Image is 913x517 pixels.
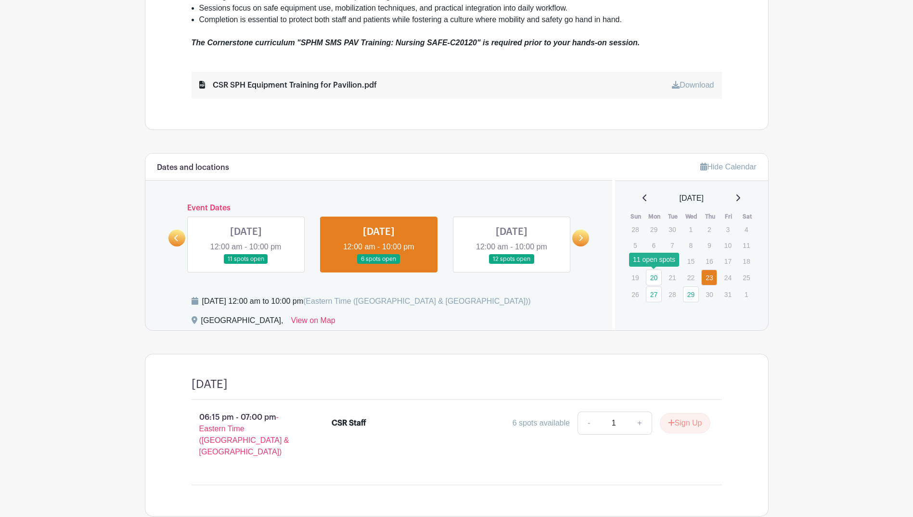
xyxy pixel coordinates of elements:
[720,287,736,302] p: 31
[683,254,699,269] p: 15
[664,270,680,285] p: 21
[646,286,662,302] a: 27
[646,238,662,253] p: 6
[700,163,756,171] a: Hide Calendar
[185,204,573,213] h6: Event Dates
[199,14,722,26] li: Completion is essential to protect both staff and patients while fostering a culture where mobili...
[720,254,736,269] p: 17
[628,412,652,435] a: +
[578,412,600,435] a: -
[680,193,704,204] span: [DATE]
[303,297,531,305] span: (Eastern Time ([GEOGRAPHIC_DATA] & [GEOGRAPHIC_DATA]))
[683,222,699,237] p: 1
[738,212,757,221] th: Sat
[683,270,699,285] p: 22
[664,222,680,237] p: 30
[627,212,645,221] th: Sun
[627,238,643,253] p: 5
[682,212,701,221] th: Wed
[738,222,754,237] p: 4
[720,270,736,285] p: 24
[192,377,228,391] h4: [DATE]
[738,254,754,269] p: 18
[192,39,640,47] em: The Cornerstone curriculum "SPHM SMS PAV Training: Nursing SAFE-C20120" is required prior to your...
[701,222,717,237] p: 2
[701,270,717,285] a: 23
[660,413,710,433] button: Sign Up
[701,238,717,253] p: 9
[664,287,680,302] p: 28
[176,408,317,462] p: 06:15 pm - 07:00 pm
[199,2,722,14] li: Sessions focus on safe equipment use, mobilization techniques, and practical integration into dai...
[720,238,736,253] p: 10
[629,253,679,267] div: 11 open spots
[664,238,680,253] p: 7
[332,417,366,429] div: CSR Staff
[627,270,643,285] p: 19
[199,413,289,456] span: - Eastern Time ([GEOGRAPHIC_DATA] & [GEOGRAPHIC_DATA])
[720,222,736,237] p: 3
[627,254,643,269] p: 12
[157,163,229,172] h6: Dates and locations
[720,212,738,221] th: Fri
[201,315,283,330] div: [GEOGRAPHIC_DATA],
[683,238,699,253] p: 8
[683,286,699,302] a: 29
[701,287,717,302] p: 30
[202,296,531,307] div: [DATE] 12:00 am to 10:00 pm
[627,287,643,302] p: 26
[199,79,377,91] div: CSR SPH Equipment Training for Pavilion.pdf
[701,212,720,221] th: Thu
[646,222,662,237] p: 29
[672,81,714,89] a: Download
[513,417,570,429] div: 6 spots available
[627,222,643,237] p: 28
[738,287,754,302] p: 1
[645,212,664,221] th: Mon
[664,212,682,221] th: Tue
[646,270,662,285] a: 20
[701,254,717,269] p: 16
[291,315,335,330] a: View on Map
[738,270,754,285] p: 25
[738,238,754,253] p: 11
